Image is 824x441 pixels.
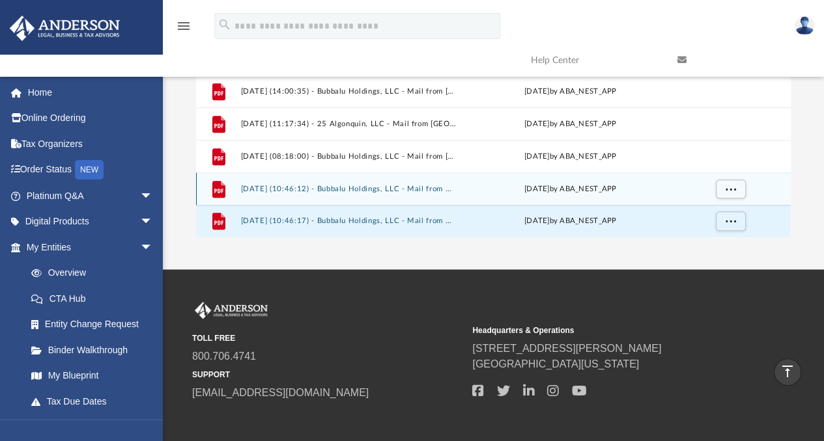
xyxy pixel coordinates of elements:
[472,325,743,336] small: Headquarters & Operations
[472,343,661,354] a: [STREET_ADDRESS][PERSON_NAME]
[715,211,745,231] button: More options
[9,183,173,209] a: Platinum Q&Aarrow_drop_down
[240,185,457,193] button: [DATE] (10:46:12) - Bubbalu Holdings, LLC - Mail from Dorchester County Department of Finance.pdf
[9,105,173,131] a: Online Ordering
[462,183,679,195] div: [DATE] by ABA_NEST_APP
[18,388,173,414] a: Tax Due Dates
[192,332,463,344] small: TOLL FREE
[240,152,457,161] button: [DATE] (08:18:00) - Bubbalu Holdings, LLC - Mail from [GEOGRAPHIC_DATA] SANITARY DISTRICT, INC..pdf
[715,180,745,199] button: More options
[192,351,256,362] a: 800.706.4741
[240,120,457,128] button: [DATE] (11:17:34) - 25 Algonquin, LLC - Mail from [GEOGRAPHIC_DATA] General Indemnity Company.pdf
[75,160,104,180] div: NEW
[18,337,173,363] a: Binder Walkthrough
[9,234,173,260] a: My Entitiesarrow_drop_down
[462,86,679,98] div: [DATE] by ABA_NEST_APP
[192,369,463,381] small: SUPPORT
[140,183,166,209] span: arrow_drop_down
[9,157,173,183] a: Order StatusNEW
[140,414,166,441] span: arrow_drop_down
[9,414,166,440] a: My Anderson Teamarrow_drop_down
[18,363,166,389] a: My Blueprint
[462,118,679,130] div: [DATE] by ABA_NEST_APP
[9,209,173,235] a: Digital Productsarrow_drop_down
[462,215,679,227] div: [DATE] by ABA_NEST_APP
[192,302,270,319] img: Anderson Advisors Platinum Portal
[9,79,173,105] a: Home
[240,217,457,226] button: [DATE] (10:46:17) - Bubbalu Holdings, LLC - Mail from Dorchester County Department of Finance.pdf
[18,286,173,312] a: CTA Hub
[140,234,166,261] span: arrow_drop_down
[192,387,369,398] a: [EMAIL_ADDRESS][DOMAIN_NAME]
[140,209,166,235] span: arrow_drop_down
[774,358,801,386] a: vertical_align_top
[795,16,814,35] img: User Pic
[176,25,192,34] a: menu
[240,87,457,96] button: [DATE] (14:00:35) - Bubbalu Holdings, LLC - Mail from [PERSON_NAME].pdf
[18,260,173,286] a: Overview
[176,18,192,34] i: menu
[472,358,639,369] a: [GEOGRAPHIC_DATA][US_STATE]
[521,34,668,86] a: Help Center
[9,131,173,157] a: Tax Organizers
[218,18,232,32] i: search
[6,16,124,41] img: Anderson Advisors Platinum Portal
[18,312,173,338] a: Entity Change Request
[462,151,679,163] div: [DATE] by ABA_NEST_APP
[780,364,795,379] i: vertical_align_top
